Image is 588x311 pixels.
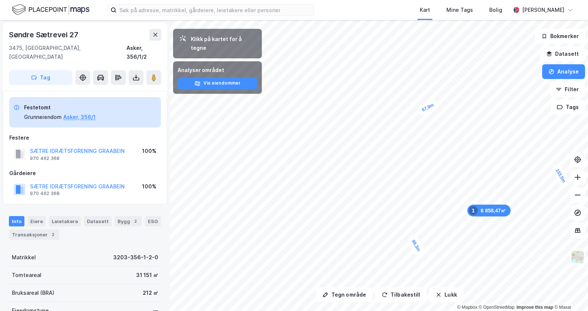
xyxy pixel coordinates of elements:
[191,35,256,52] div: Klikk på kartet for å tegne
[540,47,585,61] button: Datasett
[406,234,426,257] div: Map marker
[145,216,161,226] div: ESG
[116,4,314,16] input: Søk på adresse, matrikkel, gårdeiere, leietakere eller personer
[416,98,440,117] div: Map marker
[457,305,477,310] a: Mapbox
[446,6,473,14] div: Mine Tags
[551,276,588,311] div: Kontrollprogram for chat
[551,276,588,311] iframe: Chat Widget
[30,191,60,196] div: 970 462 368
[550,163,571,189] div: Map marker
[49,231,57,238] div: 2
[143,288,158,297] div: 212 ㎡
[9,44,126,61] div: 3475, [GEOGRAPHIC_DATA], [GEOGRAPHIC_DATA]
[429,287,463,302] button: Lukk
[126,44,161,61] div: Asker, 356/1/2
[136,271,158,280] div: 31 151 ㎡
[9,216,24,226] div: Info
[479,305,515,310] a: OpenStreetMap
[12,3,89,16] img: logo.f888ab2527a4732fd821a326f86c7f29.svg
[420,6,430,14] div: Kart
[115,216,142,226] div: Bygg
[63,113,96,122] button: Asker, 356/1
[30,155,60,161] div: 970 462 368
[571,250,585,264] img: Z
[27,216,46,226] div: Eiere
[467,205,511,216] div: Map marker
[535,29,585,44] button: Bokmerker
[551,100,585,115] button: Tags
[132,218,139,225] div: 2
[12,253,36,262] div: Matrikkel
[550,82,585,97] button: Filter
[469,206,478,215] div: 1
[542,64,585,79] button: Analyse
[49,216,81,226] div: Leietakere
[375,287,426,302] button: Tilbakestill
[142,182,156,191] div: 100%
[316,287,372,302] button: Tegn område
[113,253,158,262] div: 3203-356-1-2-0
[178,66,257,75] div: Analyser området
[9,169,161,178] div: Gårdeiere
[522,6,564,14] div: [PERSON_NAME]
[517,305,553,310] a: Improve this map
[489,6,502,14] div: Bolig
[9,229,60,240] div: Transaksjoner
[84,216,112,226] div: Datasett
[9,70,72,85] button: Tag
[142,147,156,155] div: 100%
[24,113,62,122] div: Grunneiendom
[24,103,96,112] div: Festetomt
[12,271,41,280] div: Tomteareal
[12,288,54,297] div: Bruksareal (BRA)
[9,133,161,142] div: Festere
[9,29,80,41] div: Søndre Sætrevei 27
[178,78,257,89] button: Vis eiendommer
